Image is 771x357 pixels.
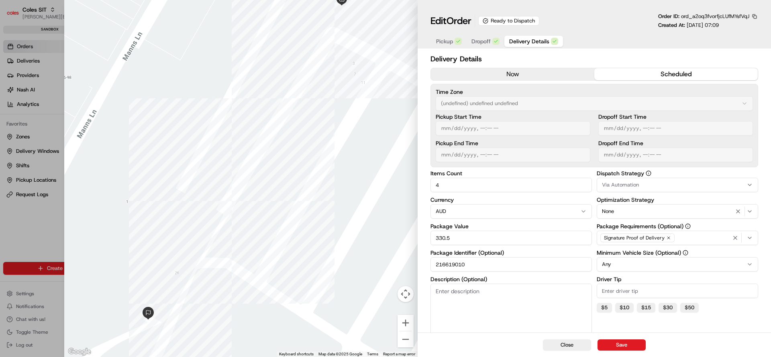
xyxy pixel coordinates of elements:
[27,85,102,91] div: We're available if you need us!
[8,8,24,24] img: Nash
[598,114,753,120] label: Dropoff Start Time
[5,113,65,128] a: 📗Knowledge Base
[597,170,758,176] label: Dispatch Strategy
[398,315,414,331] button: Zoom in
[658,22,719,29] p: Created At:
[398,286,414,302] button: Map camera controls
[430,223,592,229] label: Package Value
[436,114,590,120] label: Pickup Start Time
[65,113,132,128] a: 💻API Documentation
[436,37,453,45] span: Pickup
[431,68,594,80] button: now
[681,13,749,20] span: ord_a2oq3fvorfjcLUfMYsfVqJ
[57,136,97,142] a: Powered byPylon
[685,223,691,229] button: Package Requirements (Optional)
[602,181,639,189] span: Via Automation
[27,77,132,85] div: Start new chat
[21,52,133,60] input: Clear
[430,170,592,176] label: Items Count
[658,13,749,20] p: Order ID:
[683,250,688,256] button: Minimum Vehicle Size (Optional)
[430,257,592,272] input: Enter package identifier
[430,197,592,203] label: Currency
[646,170,651,176] button: Dispatch Strategy
[615,303,634,312] button: $10
[509,37,549,45] span: Delivery Details
[383,352,415,356] a: Report a map error
[76,116,129,124] span: API Documentation
[597,197,758,203] label: Optimization Strategy
[597,303,612,312] button: $5
[680,303,699,312] button: $50
[80,136,97,142] span: Pylon
[598,339,646,351] button: Save
[598,140,753,146] label: Dropoff End Time
[137,79,146,89] button: Start new chat
[430,231,592,245] input: Enter package value
[398,331,414,347] button: Zoom out
[597,284,758,298] input: Enter driver tip
[597,178,758,192] button: Via Automation
[597,223,758,229] label: Package Requirements (Optional)
[687,22,719,28] span: [DATE] 07:09
[66,347,93,357] a: Open this area in Google Maps (opens a new window)
[436,140,590,146] label: Pickup End Time
[597,204,758,219] button: None
[68,117,74,124] div: 💻
[367,352,378,356] a: Terms
[16,116,61,124] span: Knowledge Base
[430,276,592,282] label: Description (Optional)
[279,351,314,357] button: Keyboard shortcuts
[604,235,665,241] span: Signature Proof of Delivery
[659,303,677,312] button: $30
[597,276,758,282] label: Driver Tip
[597,231,758,245] button: Signature Proof of Delivery
[8,77,22,91] img: 1736555255976-a54dd68f-1ca7-489b-9aae-adbdc363a1c4
[430,53,758,65] h2: Delivery Details
[430,178,592,192] input: Enter items count
[637,303,655,312] button: $15
[8,32,146,45] p: Welcome 👋
[478,16,539,26] div: Ready to Dispatch
[597,250,758,256] label: Minimum Vehicle Size (Optional)
[602,208,614,215] span: None
[318,352,362,356] span: Map data ©2025 Google
[543,339,591,351] button: Close
[471,37,491,45] span: Dropoff
[8,117,14,124] div: 📗
[430,14,471,27] h1: Edit
[66,347,93,357] img: Google
[594,68,758,80] button: scheduled
[430,250,592,256] label: Package Identifier (Optional)
[447,14,471,27] span: Order
[436,89,753,95] label: Time Zone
